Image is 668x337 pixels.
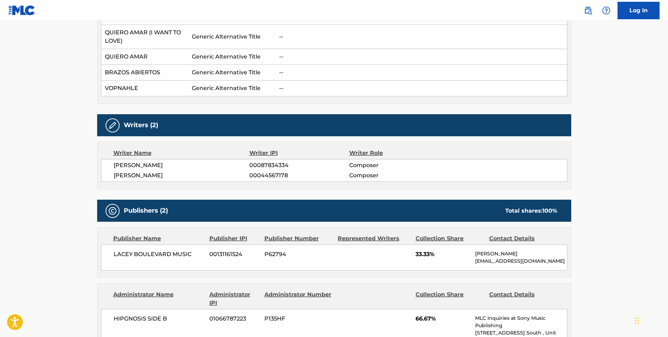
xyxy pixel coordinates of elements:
div: Contact Details [489,234,557,243]
span: 00044567178 [249,171,349,180]
div: Writer Name [113,149,250,157]
span: Composer [349,171,440,180]
span: LACEY BOULEVARD MUSIC [114,250,204,259]
div: Administrator IPI [209,290,259,307]
div: Help [599,4,613,18]
div: Collection Share [416,234,484,243]
td: -- [276,65,567,81]
a: Public Search [581,4,595,18]
div: Drag [635,310,639,331]
span: HIPGNOSIS SIDE B [114,315,204,323]
div: Collection Share [416,290,484,307]
td: QUIERO AMAR (I WANT TO LOVE) [101,25,188,49]
div: Publisher Name [113,234,204,243]
div: Administrator Number [264,290,332,307]
div: Writer IPI [249,149,349,157]
img: Publishers [108,207,117,215]
img: search [584,6,592,15]
p: [EMAIL_ADDRESS][DOMAIN_NAME] [475,257,567,265]
a: Log In [618,2,660,19]
div: Publisher IPI [209,234,259,243]
p: MLC Inquiries at Sony Music Publishing [475,315,567,329]
td: BRAZOS ABIERTOS [101,65,188,81]
span: [PERSON_NAME] [114,171,250,180]
p: [PERSON_NAME] [475,250,567,257]
img: MLC Logo [8,5,35,15]
img: Writers [108,121,117,130]
div: Represented Writers [338,234,410,243]
span: 100 % [542,207,557,214]
span: Composer [349,161,440,170]
span: 33.33% [416,250,470,259]
td: Generic Alternative Title [188,49,276,65]
span: 00087834334 [249,161,349,170]
h5: Writers (2) [124,121,158,129]
div: Writer Role [349,149,440,157]
span: P62794 [264,250,332,259]
td: -- [276,81,567,96]
td: VOPNAHLE [101,81,188,96]
td: QUIERO AMAR [101,49,188,65]
div: Publisher Number [264,234,332,243]
td: Generic Alternative Title [188,81,276,96]
span: [PERSON_NAME] [114,161,250,170]
span: 01066787223 [209,315,259,323]
span: 00131161524 [209,250,259,259]
td: -- [276,49,567,65]
div: Administrator Name [113,290,204,307]
div: Contact Details [489,290,557,307]
div: Total shares: [505,207,557,215]
img: help [602,6,610,15]
td: Generic Alternative Title [188,25,276,49]
td: Generic Alternative Title [188,65,276,81]
h5: Publishers (2) [124,207,168,215]
span: 66.67% [416,315,470,323]
iframe: Chat Widget [633,303,668,337]
span: P135HF [264,315,332,323]
td: -- [276,25,567,49]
